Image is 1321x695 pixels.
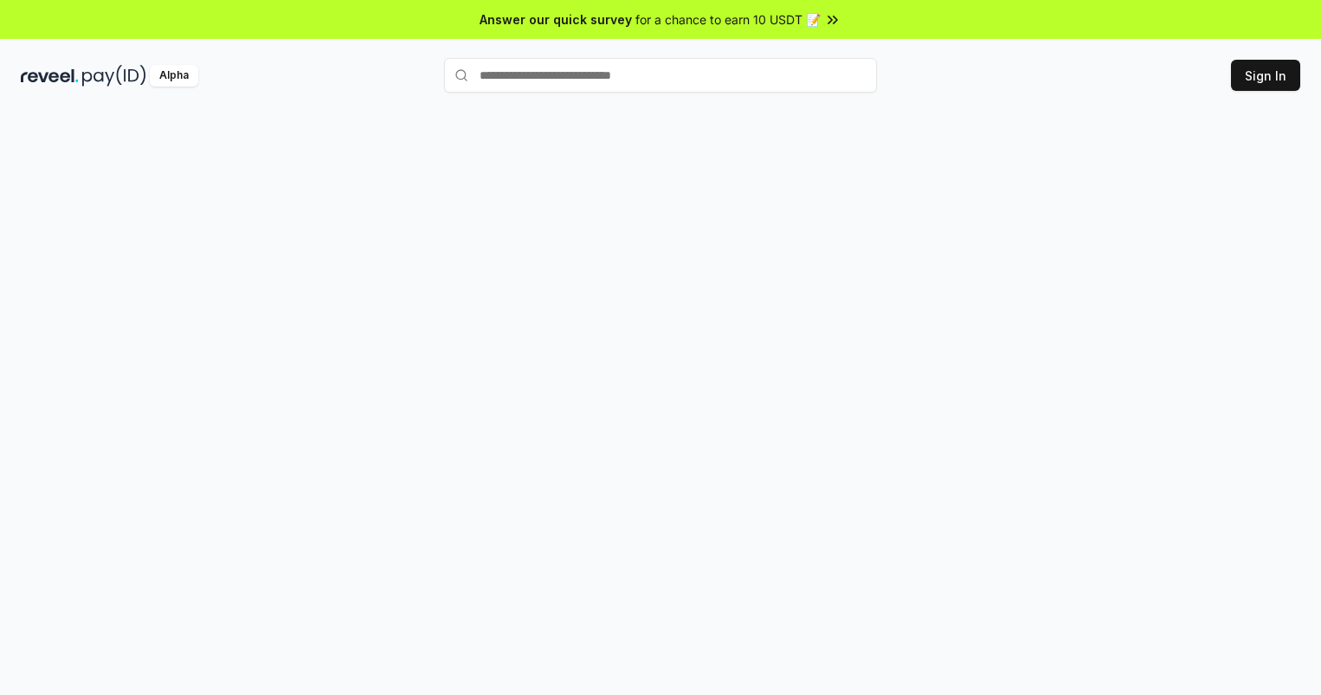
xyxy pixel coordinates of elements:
img: pay_id [82,65,146,87]
span: for a chance to earn 10 USDT 📝 [635,10,821,29]
div: Alpha [150,65,198,87]
img: reveel_dark [21,65,79,87]
span: Answer our quick survey [480,10,632,29]
button: Sign In [1231,60,1300,91]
